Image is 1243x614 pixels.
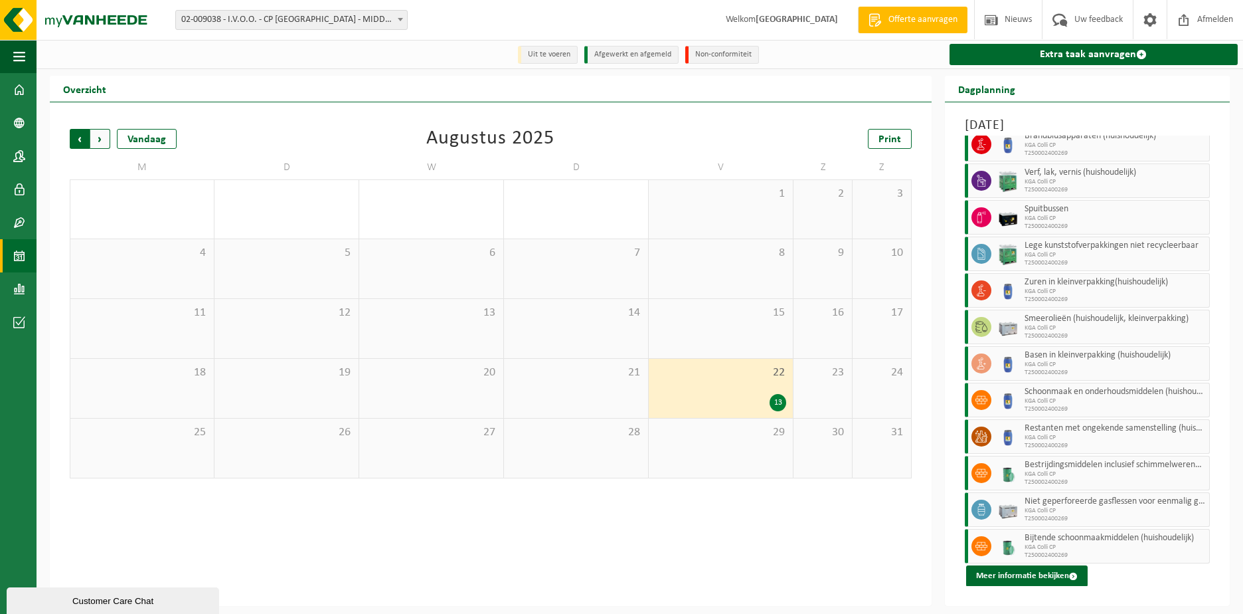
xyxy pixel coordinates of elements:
span: KGA Colli CP [1025,507,1206,515]
span: 18 [77,365,207,380]
img: PB-OT-0120-HPE-00-02 [998,354,1018,373]
span: KGA Colli CP [1025,397,1206,405]
img: PB-OT-0200-MET-00-02 [998,463,1018,483]
span: 1 [655,187,786,201]
h2: Dagplanning [945,76,1029,102]
span: Print [878,134,901,145]
span: T250002400269 [1025,223,1206,231]
span: 2 [800,187,845,201]
span: 9 [800,246,845,260]
div: 13 [770,394,786,411]
span: T250002400269 [1025,515,1206,523]
span: T250002400269 [1025,332,1206,340]
span: 28 [511,425,641,440]
span: 30 [800,425,845,440]
span: KGA Colli CP [1025,251,1206,259]
span: KGA Colli CP [1025,288,1206,296]
span: Spuitbussen [1025,204,1206,215]
span: Zuren in kleinverpakking(huishoudelijk) [1025,277,1206,288]
a: Extra taak aanvragen [950,44,1238,65]
span: 26 [221,425,352,440]
img: PB-OT-0120-HPE-00-02 [998,390,1018,410]
strong: [GEOGRAPHIC_DATA] [756,15,838,25]
span: 8 [655,246,786,260]
span: Offerte aanvragen [885,13,961,27]
span: T250002400269 [1025,150,1206,157]
span: Lege kunststofverpakkingen niet recycleerbaar [1025,241,1206,251]
span: T250002400269 [1025,478,1206,486]
span: 24 [859,365,904,380]
span: 16 [800,306,845,320]
span: Volgende [90,129,110,149]
img: PB-OT-0120-HPE-00-02 [998,134,1018,154]
span: T250002400269 [1025,442,1206,450]
span: Brandblusapparaten (huishoudelijk) [1025,131,1206,142]
span: 17 [859,306,904,320]
td: D [504,155,649,179]
span: KGA Colli CP [1025,544,1206,552]
span: 31 [859,425,904,440]
span: 5 [221,246,352,260]
button: Meer informatie bekijken [966,565,1088,587]
span: 29 [655,425,786,440]
span: 11 [77,306,207,320]
span: KGA Colli CP [1025,142,1206,150]
td: W [359,155,504,179]
span: 02-009038 - I.V.O.O. - CP MIDDELKERKE - MIDDELKERKE [176,11,407,29]
td: M [70,155,214,179]
img: PB-LB-0680-HPE-GY-11 [998,500,1018,520]
div: Vandaag [117,129,177,149]
li: Non-conformiteit [685,46,759,64]
img: PB-LB-0680-HPE-BK-11 [998,207,1018,227]
h2: Overzicht [50,76,120,102]
span: T250002400269 [1025,405,1206,413]
span: 15 [655,306,786,320]
span: 02-009038 - I.V.O.O. - CP MIDDELKERKE - MIDDELKERKE [175,10,408,30]
img: PB-OT-0200-MET-00-02 [998,536,1018,556]
span: 21 [511,365,641,380]
span: 22 [655,365,786,380]
span: KGA Colli CP [1025,324,1206,332]
span: Niet geperforeerde gasflessen voor eenmalig gebruik (huishoudelijk) [1025,496,1206,507]
div: Augustus 2025 [426,129,554,149]
li: Afgewerkt en afgemeld [584,46,679,64]
img: PB-LB-0680-HPE-GY-11 [998,317,1018,337]
span: Schoonmaak en onderhoudsmiddelen (huishoudelijk) [1025,387,1206,397]
span: 27 [366,425,497,440]
span: Verf, lak, vernis (huishoudelijk) [1025,167,1206,178]
span: 7 [511,246,641,260]
span: 25 [77,425,207,440]
span: T250002400269 [1025,369,1206,377]
span: 3 [859,187,904,201]
span: KGA Colli CP [1025,178,1206,186]
span: 14 [511,306,641,320]
img: PB-HB-1400-HPE-GN-11 [998,170,1018,192]
span: T250002400269 [1025,259,1206,267]
span: 4 [77,246,207,260]
span: Bijtende schoonmaakmiddelen (huishoudelijk) [1025,533,1206,544]
img: PB-HB-1400-HPE-GN-11 [998,243,1018,265]
img: PB-OT-0120-HPE-00-02 [998,427,1018,447]
span: KGA Colli CP [1025,470,1206,478]
span: 20 [366,365,497,380]
span: Restanten met ongekende samenstelling (huishoudelijk) [1025,423,1206,434]
td: Z [793,155,853,179]
span: 10 [859,246,904,260]
td: D [214,155,359,179]
a: Print [868,129,912,149]
span: 23 [800,365,845,380]
span: KGA Colli CP [1025,361,1206,369]
iframe: chat widget [7,585,222,614]
span: T250002400269 [1025,296,1206,304]
span: KGA Colli CP [1025,215,1206,223]
a: Offerte aanvragen [858,7,967,33]
span: Smeerolieën (huishoudelijk, kleinverpakking) [1025,314,1206,324]
img: PB-OT-0120-HPE-00-02 [998,280,1018,300]
span: Basen in kleinverpakking (huishoudelijk) [1025,350,1206,361]
span: 19 [221,365,352,380]
span: KGA Colli CP [1025,434,1206,442]
span: T250002400269 [1025,186,1206,194]
span: 13 [366,306,497,320]
span: 12 [221,306,352,320]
